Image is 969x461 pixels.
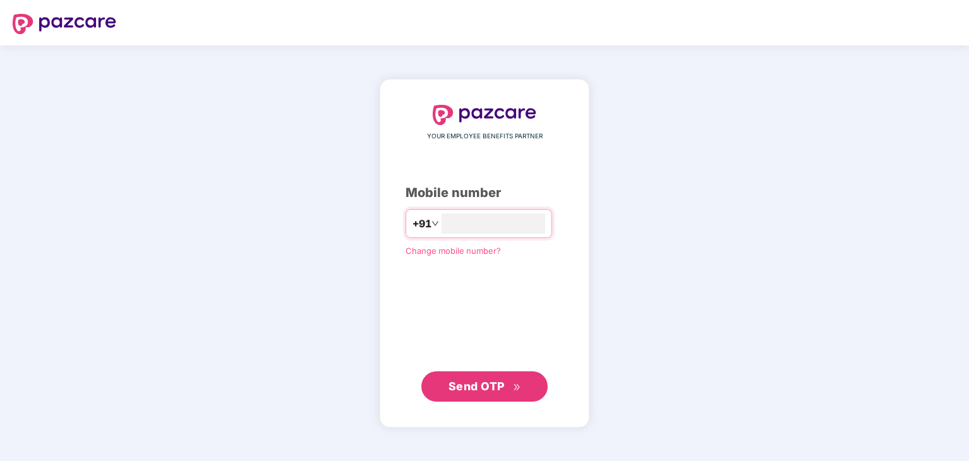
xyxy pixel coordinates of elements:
[427,131,543,141] span: YOUR EMPLOYEE BENEFITS PARTNER
[406,183,563,203] div: Mobile number
[431,220,439,227] span: down
[433,105,536,125] img: logo
[513,383,521,392] span: double-right
[421,371,548,402] button: Send OTPdouble-right
[412,216,431,232] span: +91
[448,380,505,393] span: Send OTP
[13,14,116,34] img: logo
[406,246,501,256] a: Change mobile number?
